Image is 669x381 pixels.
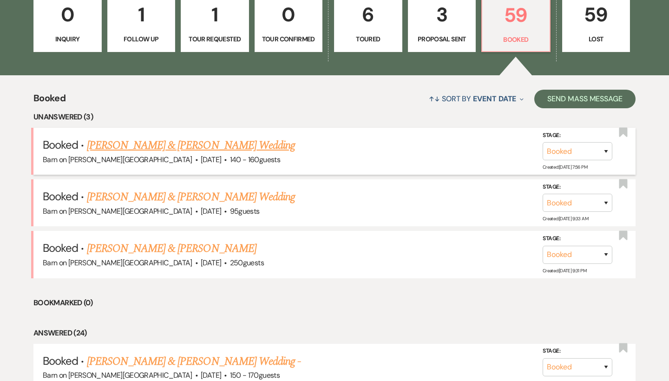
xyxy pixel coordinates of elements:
[39,34,96,44] p: Inquiry
[33,111,636,123] li: Unanswered (3)
[201,206,221,216] span: [DATE]
[201,370,221,380] span: [DATE]
[201,258,221,268] span: [DATE]
[87,240,256,257] a: [PERSON_NAME] & [PERSON_NAME]
[425,86,527,111] button: Sort By Event Date
[261,34,317,44] p: Tour Confirmed
[201,155,221,164] span: [DATE]
[43,189,78,204] span: Booked
[429,94,440,104] span: ↑↓
[43,241,78,255] span: Booked
[87,353,301,370] a: [PERSON_NAME] & [PERSON_NAME] Wedding -
[543,268,586,274] span: Created: [DATE] 9:31 PM
[473,94,516,104] span: Event Date
[543,234,612,244] label: Stage:
[414,34,470,44] p: Proposal Sent
[33,91,66,111] span: Booked
[534,90,636,108] button: Send Mass Message
[43,206,192,216] span: Barn on [PERSON_NAME][GEOGRAPHIC_DATA]
[187,34,243,44] p: Tour Requested
[340,34,396,44] p: Toured
[543,131,612,141] label: Stage:
[230,258,264,268] span: 250 guests
[43,258,192,268] span: Barn on [PERSON_NAME][GEOGRAPHIC_DATA]
[87,137,295,154] a: [PERSON_NAME] & [PERSON_NAME] Wedding
[543,182,612,192] label: Stage:
[230,206,260,216] span: 95 guests
[543,164,587,170] span: Created: [DATE] 7:56 PM
[43,354,78,368] span: Booked
[113,34,170,44] p: Follow Up
[230,370,280,380] span: 150 - 170 guests
[43,155,192,164] span: Barn on [PERSON_NAME][GEOGRAPHIC_DATA]
[33,327,636,339] li: Answered (24)
[33,297,636,309] li: Bookmarked (0)
[543,346,612,356] label: Stage:
[43,370,192,380] span: Barn on [PERSON_NAME][GEOGRAPHIC_DATA]
[543,216,588,222] span: Created: [DATE] 9:33 AM
[488,34,544,45] p: Booked
[43,138,78,152] span: Booked
[568,34,624,44] p: Lost
[87,189,295,205] a: [PERSON_NAME] & [PERSON_NAME] Wedding
[230,155,280,164] span: 140 - 160 guests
